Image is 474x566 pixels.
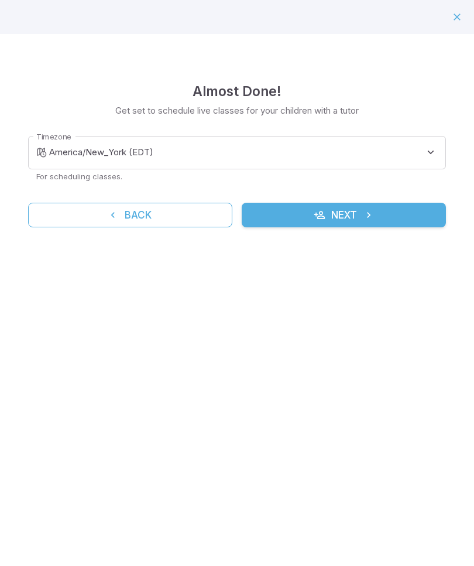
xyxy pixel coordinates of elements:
[36,131,71,142] label: Timezone
[28,203,232,227] button: Back
[115,104,359,117] p: Get set to schedule live classes for your children with a tutor
[49,136,446,169] div: America/New_York (EDT)
[242,203,446,227] button: Next
[193,81,281,102] h4: Almost Done!
[36,171,438,182] p: For scheduling classes.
